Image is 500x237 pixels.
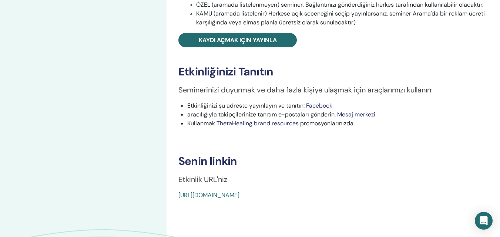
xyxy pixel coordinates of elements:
span: Kaydı açmak için yayınla [199,36,277,44]
li: ÖZEL (aramada listelenmeyen) seminer, Bağlantınızı gönderdiğiniz herkes tarafından kullanılabilir... [196,0,488,9]
a: [URL][DOMAIN_NAME] [178,191,239,199]
li: KAMU (aramada listelenir) Herkese açık seçeneğini seçip yayınlarsanız, seminer Arama'da bir rekla... [196,9,488,27]
h3: Senin linkin [178,155,488,168]
h3: Etkinliğinizi Tanıtın [178,65,488,78]
li: Etkinliğinizi şu adreste yayınlayın ve tanıtın: [187,101,488,110]
a: ThetaHealing brand resources [217,119,299,127]
li: Kullanmak promosyonlarınızda [187,119,488,128]
li: aracılığıyla takipçilerinize tanıtım e-postaları gönderin. [187,110,488,119]
a: Mesaj merkezi [337,111,375,118]
a: Facebook [306,102,332,109]
p: Etkinlik URL'niz [178,174,488,185]
a: Kaydı açmak için yayınla [178,33,297,47]
div: Open Intercom Messenger [475,212,493,230]
p: Seminerinizi duyurmak ve daha fazla kişiye ulaşmak için araçlarımızı kullanın: [178,84,488,95]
